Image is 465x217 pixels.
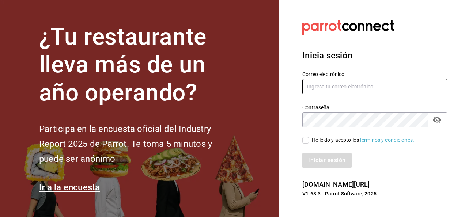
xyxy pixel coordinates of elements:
button: passwordField [431,114,443,126]
a: Ir a la encuesta [39,182,100,193]
label: Correo electrónico [302,71,447,76]
label: Contraseña [302,104,447,110]
div: He leído y acepto los [312,136,414,144]
a: Términos y condiciones. [359,137,414,143]
p: V1.68.3 - Parrot Software, 2025. [302,190,447,197]
h2: Participa en la encuesta oficial del Industry Report 2025 de Parrot. Te toma 5 minutos y puede se... [39,122,237,166]
input: Ingresa tu correo electrónico [302,79,447,94]
a: [DOMAIN_NAME][URL] [302,180,370,188]
h3: Inicia sesión [302,49,447,62]
h1: ¿Tu restaurante lleva más de un año operando? [39,23,237,107]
